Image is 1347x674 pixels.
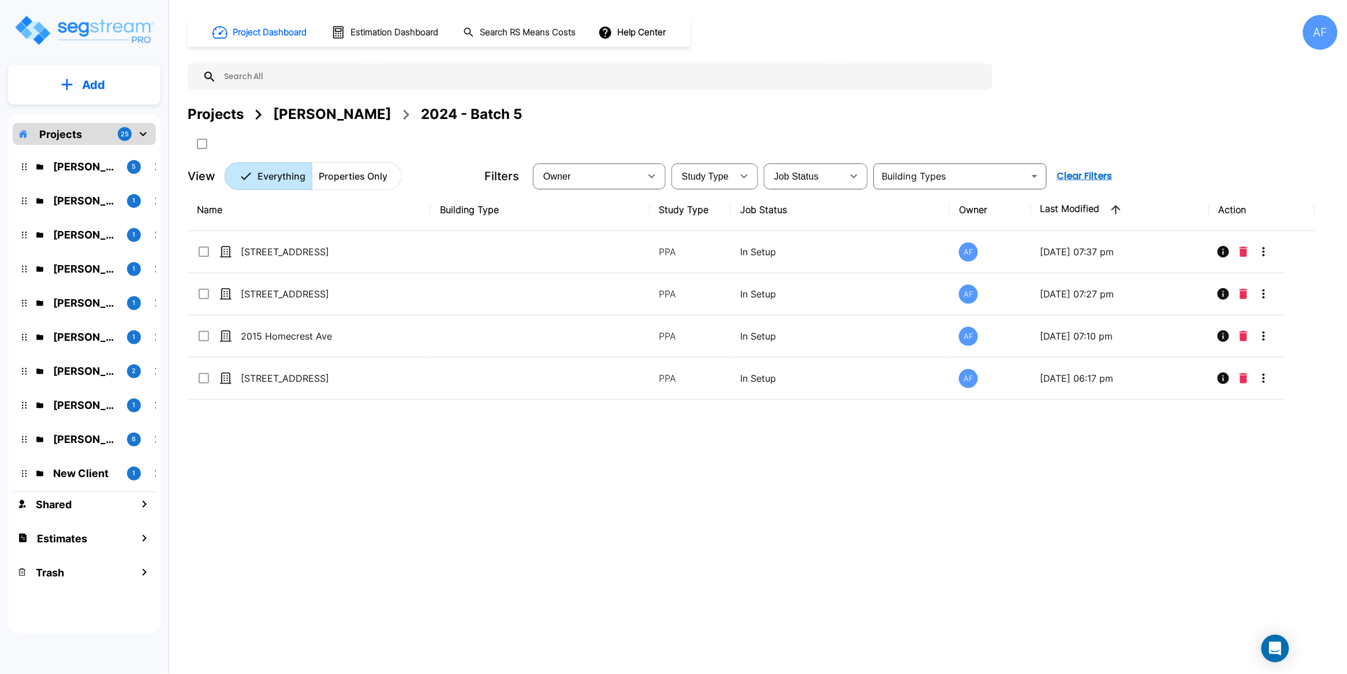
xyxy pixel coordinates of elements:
[53,363,118,379] p: Bruce Teitelbaum
[1053,165,1117,188] button: Clear Filters
[480,26,576,39] h1: Search RS Means Costs
[350,26,438,39] h1: Estimation Dashboard
[217,64,987,90] input: Search All
[53,431,118,447] p: Chesky Perl
[731,189,950,231] th: Job Status
[1235,240,1252,263] button: Delete
[53,159,118,174] p: Moshe Toiv
[1040,329,1200,343] p: [DATE] 07:10 pm
[53,397,118,413] p: Taoufik Lahrache
[1252,325,1275,348] button: More-Options
[740,371,941,385] p: In Setup
[258,169,305,183] p: Everything
[53,329,118,345] p: Abba Stein
[37,531,87,546] h1: Estimates
[484,167,519,185] p: Filters
[959,369,978,388] div: AF
[740,329,941,343] p: In Setup
[1252,240,1275,263] button: More-Options
[319,169,387,183] p: Properties Only
[1031,189,1210,231] th: Last Modified
[312,162,402,190] button: Properties Only
[188,189,431,231] th: Name
[596,21,670,43] button: Help Center
[659,287,722,301] p: PPA
[188,104,244,125] div: Projects
[241,245,356,259] p: [STREET_ADDRESS]
[39,126,82,142] p: Projects
[421,104,522,125] div: 2024 - Batch 5
[1212,325,1235,348] button: Info
[1252,367,1275,390] button: More-Options
[535,160,640,192] div: Select
[36,565,64,580] h1: Trash
[53,466,118,481] p: New Client
[191,132,214,155] button: SelectAll
[1235,367,1252,390] button: Delete
[188,167,215,185] p: View
[132,366,136,376] p: 2
[1212,282,1235,306] button: Info
[740,287,941,301] p: In Setup
[53,227,118,243] p: Raizy Rosenblum
[132,434,136,444] p: 6
[208,20,313,45] button: Project Dashboard
[1212,367,1235,390] button: Info
[133,196,136,206] p: 1
[766,160,842,192] div: Select
[133,230,136,240] p: 1
[1040,371,1200,385] p: [DATE] 06:17 pm
[674,160,733,192] div: Select
[1303,15,1338,50] div: AF
[959,243,978,262] div: AF
[53,261,118,277] p: Christopher Ballesteros
[1040,287,1200,301] p: [DATE] 07:27 pm
[1235,282,1252,306] button: Delete
[877,168,1024,184] input: Building Types
[1210,189,1315,231] th: Action
[133,468,136,478] p: 1
[543,172,571,181] span: Owner
[458,21,582,44] button: Search RS Means Costs
[1027,168,1043,184] button: Open
[53,295,118,311] p: Moishy Spira
[233,26,307,39] h1: Project Dashboard
[1212,240,1235,263] button: Info
[82,76,105,94] p: Add
[36,497,72,512] h1: Shared
[659,329,722,343] p: PPA
[950,189,1031,231] th: Owner
[659,245,722,259] p: PPA
[133,298,136,308] p: 1
[1252,282,1275,306] button: More-Options
[1262,635,1289,662] div: Open Intercom Messenger
[1235,325,1252,348] button: Delete
[132,162,136,172] p: 5
[959,285,978,304] div: AF
[225,162,402,190] div: Platform
[53,193,118,208] p: Yiddy Tyrnauer
[241,287,356,301] p: [STREET_ADDRESS]
[650,189,731,231] th: Study Type
[1040,245,1200,259] p: [DATE] 07:37 pm
[959,327,978,346] div: AF
[327,20,445,44] button: Estimation Dashboard
[13,14,155,47] img: Logo
[431,189,650,231] th: Building Type
[133,264,136,274] p: 1
[774,172,819,181] span: Job Status
[133,332,136,342] p: 1
[659,371,722,385] p: PPA
[225,162,312,190] button: Everything
[8,68,161,102] button: Add
[682,172,729,181] span: Study Type
[241,371,356,385] p: [STREET_ADDRESS]
[273,104,391,125] div: [PERSON_NAME]
[740,245,941,259] p: In Setup
[133,400,136,410] p: 1
[241,329,356,343] p: 2015 Homecrest Ave
[121,129,129,139] p: 25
